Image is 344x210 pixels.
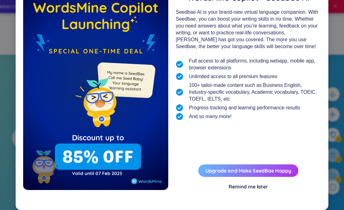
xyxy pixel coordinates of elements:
[205,167,291,174] a: Upgrade and Make SeedBae Happy
[189,104,300,111] span: Progress tracking and learning performance results
[189,57,321,71] span: Full access to all platforms, including webapp, mobile app, browser extensions
[229,183,268,190] div: Remind me later
[189,82,321,102] span: 100+ tailor-made content such as Business English, Industry-specific vocabulary, Academic vocabul...
[73,70,120,136] img: minionSeedbaeSmile.22426523.png
[189,113,231,120] span: And so many more!
[94,50,157,112] img: minionSeedbaeMessage.35ffe99e.png
[176,9,321,50] div: Seedbae AI is your brand-new virtual language companion. With Seedbae, you can boost your writing...
[198,164,298,177] button: Upgrade and Make SeedBae Happy
[189,73,277,80] span: Unlimited access to all premium features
